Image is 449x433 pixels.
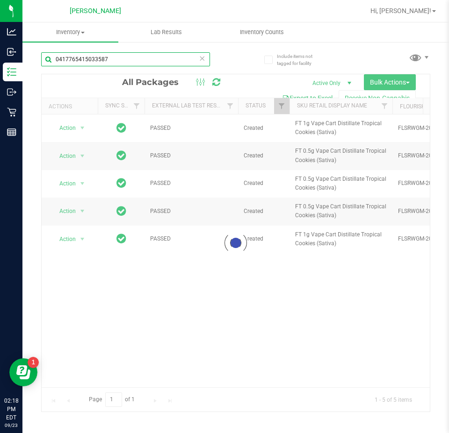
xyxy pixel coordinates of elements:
input: Search Package ID, Item Name, SKU, Lot or Part Number... [41,52,210,66]
a: Lab Results [118,22,214,42]
p: 09/23 [4,422,18,429]
span: Hi, [PERSON_NAME]! [370,7,431,14]
inline-svg: Retail [7,107,16,117]
inline-svg: Inbound [7,47,16,57]
span: Clear [199,52,205,64]
a: Inventory [22,22,118,42]
p: 02:18 PM EDT [4,397,18,422]
inline-svg: Inventory [7,67,16,77]
a: Inventory Counts [214,22,310,42]
span: Lab Results [138,28,195,36]
inline-svg: Outbound [7,87,16,97]
inline-svg: Analytics [7,27,16,36]
span: Inventory [22,28,118,36]
span: Inventory Counts [227,28,297,36]
span: Include items not tagged for facility [277,53,324,67]
inline-svg: Reports [7,128,16,137]
iframe: Resource center unread badge [28,357,39,368]
span: [PERSON_NAME] [70,7,121,15]
iframe: Resource center [9,358,37,386]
